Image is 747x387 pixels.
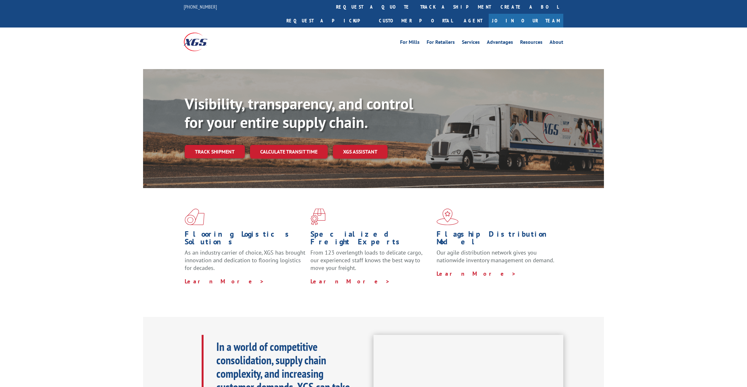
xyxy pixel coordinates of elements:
a: [PHONE_NUMBER] [184,4,217,10]
a: Learn More > [185,278,264,285]
a: Services [462,40,480,47]
h1: Flagship Distribution Model [437,230,558,249]
a: Track shipment [185,145,245,158]
span: Our agile distribution network gives you nationwide inventory management on demand. [437,249,554,264]
a: Learn More > [437,270,516,277]
img: xgs-icon-flagship-distribution-model-red [437,209,459,225]
p: From 123 overlength loads to delicate cargo, our experienced staff knows the best way to move you... [310,249,431,277]
a: Advantages [487,40,513,47]
a: About [550,40,563,47]
h1: Flooring Logistics Solutions [185,230,306,249]
a: Calculate transit time [250,145,328,159]
img: xgs-icon-total-supply-chain-intelligence-red [185,209,205,225]
b: Visibility, transparency, and control for your entire supply chain. [185,94,413,132]
a: For Retailers [427,40,455,47]
a: Join Our Team [489,14,563,28]
a: Resources [520,40,542,47]
a: Agent [457,14,489,28]
a: Learn More > [310,278,390,285]
a: Customer Portal [374,14,457,28]
a: XGS ASSISTANT [333,145,388,159]
a: Request a pickup [282,14,374,28]
span: As an industry carrier of choice, XGS has brought innovation and dedication to flooring logistics... [185,249,305,272]
h1: Specialized Freight Experts [310,230,431,249]
a: For Mills [400,40,420,47]
img: xgs-icon-focused-on-flooring-red [310,209,325,225]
